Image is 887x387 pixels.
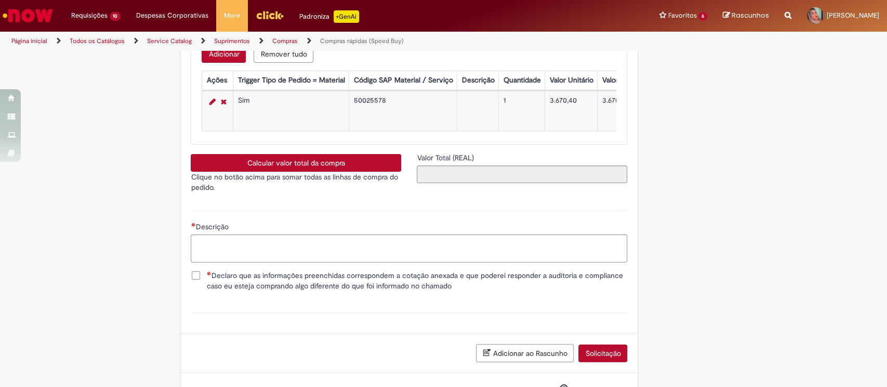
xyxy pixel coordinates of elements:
th: Descrição [457,71,499,90]
th: Código SAP Material / Serviço [349,71,457,90]
span: Favoritos [668,10,696,21]
a: Página inicial [11,37,47,45]
td: Sim [233,91,349,131]
span: Descrição [195,222,230,231]
button: Calcular valor total da compra [191,154,401,172]
td: 50025578 [349,91,457,131]
span: 6 [698,12,707,21]
p: Clique no botão acima para somar todas as linhas de compra do pedido. [191,172,401,192]
textarea: Descrição [191,234,627,262]
button: Solicitação [578,344,627,362]
ul: Trilhas de página [8,32,584,51]
th: Trigger Tipo de Pedido = Material [233,71,349,90]
a: Compras rápidas (Speed Buy) [320,37,404,45]
a: Rascunhos [723,11,769,21]
th: Quantidade [499,71,545,90]
span: Rascunhos [732,10,769,20]
span: Requisições [71,10,108,21]
a: Compras [272,37,298,45]
th: Valor Unitário [545,71,598,90]
a: Editar Linha 1 [206,95,218,108]
span: Necessários [206,271,211,275]
span: 10 [110,12,121,21]
a: Service Catalog [147,37,192,45]
td: 3.670,40 [545,91,598,131]
th: Valor Total Moeda [598,71,664,90]
td: 3.670,40 [598,91,664,131]
button: Adicionar ao Rascunho [476,344,574,362]
img: ServiceNow [1,5,55,26]
a: Suprimentos [214,37,250,45]
span: Necessários [191,223,195,227]
p: +GenAi [334,10,359,23]
th: Ações [202,71,233,90]
span: Despesas Corporativas [136,10,208,21]
input: Valor Total (REAL) [417,165,627,183]
a: Todos os Catálogos [70,37,125,45]
div: Padroniza [299,10,359,23]
button: Add a row for Lista de Itens [202,45,246,63]
img: click_logo_yellow_360x200.png [256,7,284,23]
td: 1 [499,91,545,131]
button: Remove all rows for Lista de Itens [254,45,313,63]
label: Somente leitura - Valor Total (REAL) [417,153,475,163]
span: Declaro que as informações preenchidas correspondem a cotação anexada e que poderei responder a a... [206,270,627,291]
span: [PERSON_NAME] [827,11,879,20]
a: Remover linha 1 [218,95,229,108]
span: More [224,10,240,21]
